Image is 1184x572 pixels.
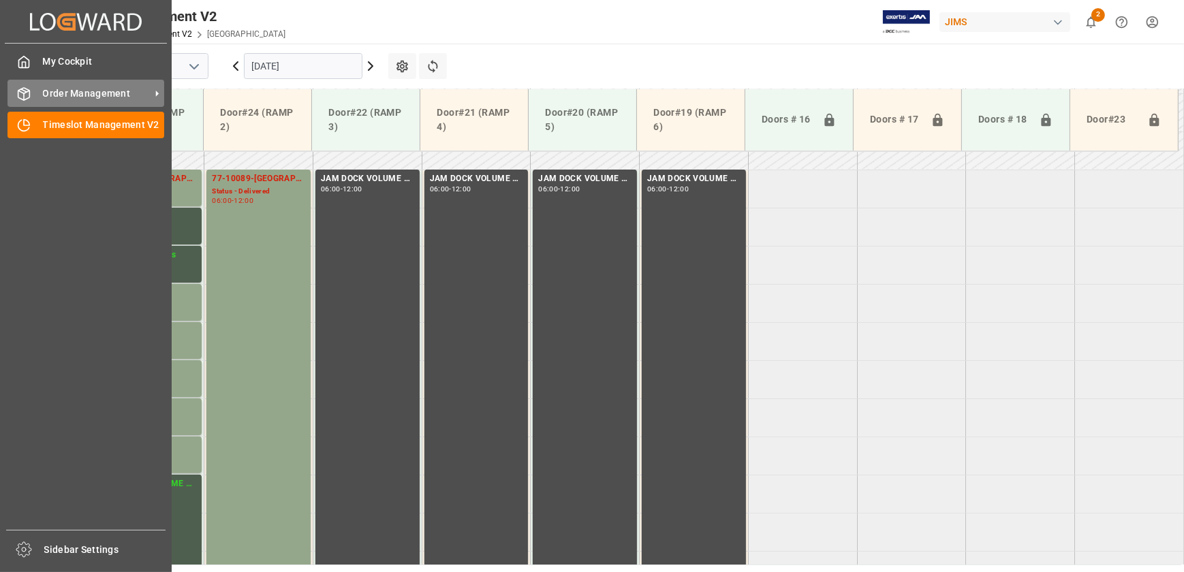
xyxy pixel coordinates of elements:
div: JAM DOCK VOLUME CONTROL [321,172,414,186]
div: JAM DOCK VOLUME CONTROL [430,172,523,186]
div: 77-10089-[GEOGRAPHIC_DATA] [212,172,305,186]
div: Doors # 16 [756,107,817,133]
span: Order Management [43,86,151,101]
div: 12:00 [234,197,253,204]
div: JAM DOCK VOLUME CONTROL [647,172,741,186]
div: Door#21 (RAMP 4) [431,100,517,140]
div: Door#23 [1081,107,1142,133]
div: 06:00 [321,186,341,192]
span: Timeslot Management V2 [43,118,165,132]
input: DD.MM.YYYY [244,53,362,79]
img: Exertis%20JAM%20-%20Email%20Logo.jpg_1722504956.jpg [883,10,930,34]
div: 12:00 [669,186,689,192]
div: - [341,186,343,192]
div: Door#24 (RAMP 2) [215,100,300,140]
div: 06:00 [538,186,558,192]
div: 12:00 [561,186,580,192]
div: JIMS [939,12,1070,32]
button: show 2 new notifications [1076,7,1106,37]
div: 06:00 [430,186,450,192]
a: Timeslot Management V2 [7,112,164,138]
div: Status - Delivered [212,186,305,197]
div: Door#20 (RAMP 5) [540,100,625,140]
span: 2 [1091,8,1105,22]
div: 12:00 [452,186,471,192]
button: open menu [183,56,204,77]
div: - [558,186,560,192]
div: Doors # 17 [864,107,925,133]
div: - [449,186,451,192]
span: Sidebar Settings [44,543,166,557]
span: My Cockpit [43,54,165,69]
div: - [667,186,669,192]
div: Door#19 (RAMP 6) [648,100,734,140]
div: Timeslot Management V2 [59,6,285,27]
div: 12:00 [343,186,362,192]
div: 06:00 [212,197,232,204]
button: Help Center [1106,7,1137,37]
div: 06:00 [647,186,667,192]
div: JAM DOCK VOLUME CONTROL [538,172,632,186]
div: Door#22 (RAMP 3) [323,100,409,140]
div: Doors # 18 [973,107,1033,133]
button: JIMS [939,9,1076,35]
div: - [232,197,234,204]
a: My Cockpit [7,48,164,75]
